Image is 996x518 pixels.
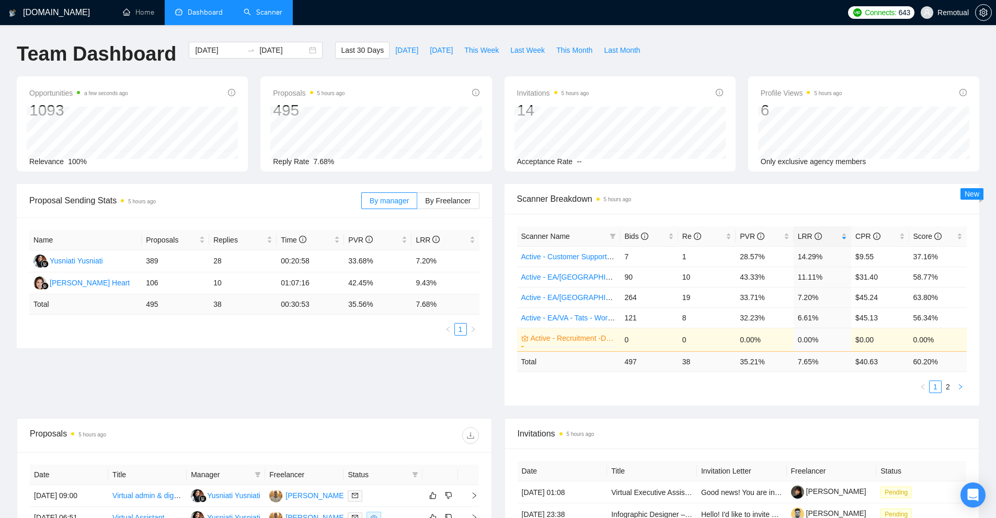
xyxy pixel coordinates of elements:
a: homeHome [123,8,154,17]
span: Last Week [510,44,545,56]
h1: Team Dashboard [17,42,176,66]
th: Freelancer [787,461,877,481]
td: 121 [620,307,678,328]
img: KH [33,277,47,290]
span: Last 30 Days [341,44,384,56]
span: Acceptance Rate [517,157,573,166]
a: Pending [880,488,916,496]
span: [DATE] [395,44,418,56]
span: download [463,431,478,440]
a: Active - Customer Support - Tats - U.S [521,252,646,261]
div: Proposals [30,427,254,444]
th: Invitation Letter [697,461,787,481]
li: 1 [929,381,942,393]
span: Score [913,232,942,240]
td: [DATE] 01:08 [518,481,608,503]
div: 495 [273,100,345,120]
td: 11.11% [794,267,851,287]
a: Active - EA/[GEOGRAPHIC_DATA] - Dilip - Global [521,293,684,302]
td: 35.56 % [344,294,411,315]
td: 14.29% [794,246,851,267]
input: Start date [195,44,243,56]
td: 0 [620,328,678,351]
th: Status [876,461,966,481]
img: gigradar-bm.png [199,495,207,502]
td: 32.23% [736,307,793,328]
td: 19 [678,287,736,307]
span: Proposals [273,87,345,99]
img: YY [33,255,47,268]
button: right [467,323,479,336]
span: left [445,326,451,332]
span: Connects: [865,7,896,18]
th: Replies [209,230,277,250]
span: Reply Rate [273,157,309,166]
td: 38 [209,294,277,315]
button: left [442,323,454,336]
span: filter [412,471,418,478]
a: YYYusniati Yusniati [191,491,260,499]
td: $ 40.63 [851,351,909,372]
li: Previous Page [442,323,454,336]
th: Title [607,461,697,481]
span: info-circle [432,236,440,243]
span: like [429,491,437,500]
td: 6.61% [794,307,851,328]
td: Virtual admin & digital assistant for creative agency [108,485,187,507]
button: This Month [551,42,598,59]
span: LRR [798,232,822,240]
td: $0.00 [851,328,909,351]
span: info-circle [365,236,373,243]
time: 5 hours ago [317,90,345,96]
span: info-circle [472,89,479,96]
span: filter [253,467,263,482]
span: right [462,492,478,499]
td: 01:07:16 [277,272,344,294]
span: Invitations [517,87,589,99]
button: Last 30 Days [335,42,390,59]
button: [DATE] [390,42,424,59]
td: Total [29,294,142,315]
td: 60.20 % [909,351,967,372]
td: 33.68% [344,250,411,272]
button: Last Month [598,42,646,59]
span: Pending [880,487,912,498]
td: 389 [142,250,209,272]
span: 643 [899,7,910,18]
th: Date [30,465,108,485]
span: LRR [416,236,440,244]
li: Previous Page [917,381,929,393]
img: logo [9,5,16,21]
td: 37.16% [909,246,967,267]
img: gigradar-bm.png [41,282,49,290]
td: 58.77% [909,267,967,287]
span: PVR [740,232,764,240]
th: Title [108,465,187,485]
button: dislike [442,489,455,502]
a: Pending [880,510,916,518]
div: 6 [761,100,842,120]
td: 43.33% [736,267,793,287]
td: 28.57% [736,246,793,267]
button: This Week [459,42,505,59]
time: 5 hours ago [78,432,106,438]
th: Name [29,230,142,250]
span: dashboard [175,8,182,16]
td: 7 [620,246,678,267]
td: 7.20% [411,250,479,272]
button: [DATE] [424,42,459,59]
a: Virtual admin & digital assistant for creative agency [112,491,278,500]
span: Re [682,232,701,240]
span: info-circle [299,236,306,243]
span: New [965,190,979,198]
time: a few seconds ago [84,90,128,96]
a: Active - EA/VA - Tats - Worldwide [521,314,628,322]
span: Invitations [518,427,967,440]
button: like [427,489,439,502]
span: info-circle [716,89,723,96]
time: 5 hours ago [814,90,842,96]
span: info-circle [959,89,967,96]
button: download [462,427,479,444]
span: setting [976,8,991,17]
span: info-circle [873,233,880,240]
